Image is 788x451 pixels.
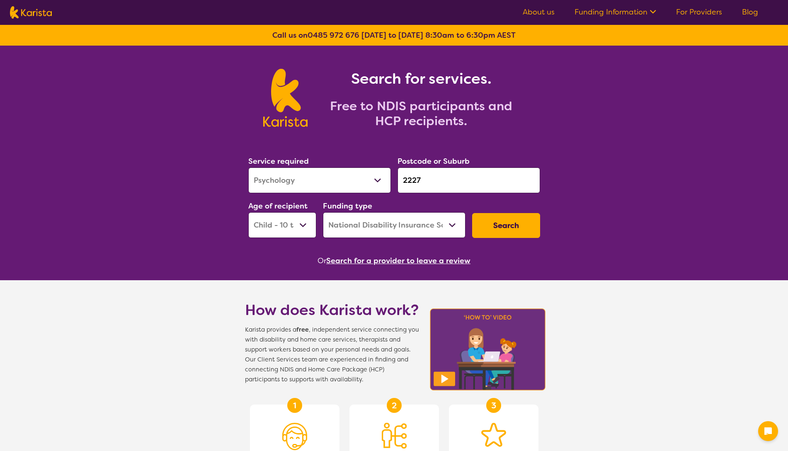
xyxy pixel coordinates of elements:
[427,306,548,393] img: Karista video
[245,300,419,320] h1: How does Karista work?
[248,201,308,211] label: Age of recipient
[245,325,419,385] span: Karista provides a , independent service connecting you with disability and home care services, t...
[296,326,309,334] b: free
[248,156,309,166] label: Service required
[486,398,501,413] div: 3
[575,7,656,17] a: Funding Information
[308,30,359,40] a: 0485 972 676
[398,167,540,193] input: Type
[263,69,308,127] img: Karista logo
[398,156,470,166] label: Postcode or Suburb
[742,7,758,17] a: Blog
[481,423,506,447] img: Star icon
[318,69,525,89] h1: Search for services.
[10,6,52,19] img: Karista logo
[318,255,326,267] span: Or
[323,201,372,211] label: Funding type
[318,99,525,129] h2: Free to NDIS participants and HCP recipients.
[523,7,555,17] a: About us
[326,255,470,267] button: Search for a provider to leave a review
[387,398,402,413] div: 2
[676,7,722,17] a: For Providers
[287,398,302,413] div: 1
[472,213,540,238] button: Search
[272,30,516,40] b: Call us on [DATE] to [DATE] 8:30am to 6:30pm AEST
[282,423,307,450] img: Person with headset icon
[382,423,407,449] img: Person being matched to services icon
